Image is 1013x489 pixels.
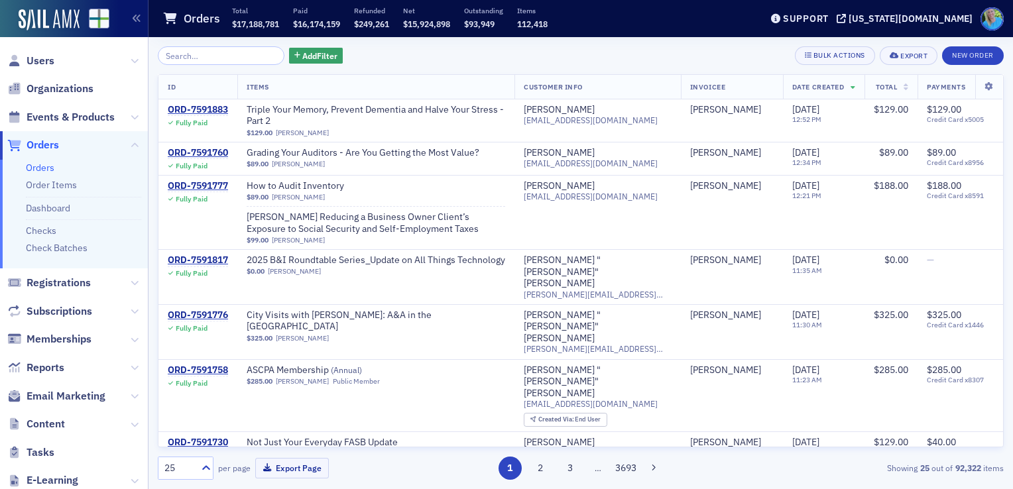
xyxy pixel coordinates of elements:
[176,269,208,278] div: Fully Paid
[7,276,91,290] a: Registrations
[293,6,340,15] p: Paid
[272,160,325,168] a: [PERSON_NAME]
[880,46,937,65] button: Export
[927,364,961,376] span: $285.00
[942,46,1004,65] button: New Order
[176,195,208,203] div: Fully Paid
[218,462,251,474] label: per page
[247,104,505,127] a: Triple Your Memory, Prevent Dementia and Halve Your Stress - Part 2
[27,54,54,68] span: Users
[690,147,761,159] a: [PERSON_NAME]
[7,445,54,460] a: Tasks
[849,13,973,25] div: [US_STATE][DOMAIN_NAME]
[874,309,908,321] span: $325.00
[26,225,56,237] a: Checks
[176,379,208,388] div: Fully Paid
[276,334,329,343] a: [PERSON_NAME]
[927,82,965,91] span: Payments
[7,473,78,488] a: E-Learning
[792,191,821,200] time: 12:21 PM
[247,180,414,192] a: How to Audit Inventory
[690,437,774,449] span: Lynn Reeves
[26,179,77,191] a: Order Items
[690,309,761,321] a: [PERSON_NAME]
[524,399,658,409] span: [EMAIL_ADDRESS][DOMAIN_NAME]
[247,364,414,376] span: ASCPA Membership
[927,191,994,200] span: Credit Card x8591
[7,360,64,375] a: Reports
[255,458,329,478] button: Export Page
[792,82,844,91] span: Date Created
[874,180,908,191] span: $188.00
[524,115,658,125] span: [EMAIL_ADDRESS][DOMAIN_NAME]
[792,375,822,384] time: 11:23 AM
[874,436,908,448] span: $129.00
[168,364,228,376] a: ORD-7591758
[524,158,658,168] span: [EMAIL_ADDRESS][DOMAIN_NAME]
[168,309,228,321] div: ORD-7591776
[524,254,672,290] div: [PERSON_NAME] "[PERSON_NAME]" [PERSON_NAME]
[918,462,931,474] strong: 25
[927,376,994,384] span: Credit Card x8307
[792,158,821,167] time: 12:34 PM
[247,437,414,449] a: Not Just Your Everyday FASB Update
[272,236,325,244] a: [PERSON_NAME]
[27,81,93,96] span: Organizations
[981,7,1004,30] span: Profile
[27,138,59,152] span: Orders
[247,267,265,276] span: $0.00
[524,364,672,400] a: [PERSON_NAME] "[PERSON_NAME]" [PERSON_NAME]
[528,457,552,480] button: 2
[953,462,983,474] strong: 92,322
[247,254,505,266] span: 2025 B&I Roundtable Series_Update on All Things Technology
[27,332,91,347] span: Memberships
[7,138,59,152] a: Orders
[176,162,208,170] div: Fully Paid
[19,9,80,30] img: SailAMX
[293,19,340,29] span: $16,174,159
[184,11,220,27] h1: Orders
[247,377,272,386] span: $285.00
[927,158,994,167] span: Credit Card x8956
[168,437,228,449] div: ORD-7591730
[247,160,268,168] span: $89.00
[615,457,638,480] button: 3693
[792,320,822,329] time: 11:30 AM
[524,147,595,159] a: [PERSON_NAME]
[168,147,228,159] a: ORD-7591760
[690,180,774,192] span: Paige Myrick
[27,276,91,290] span: Registrations
[874,364,908,376] span: $285.00
[538,415,575,423] span: Created Via :
[927,103,961,115] span: $129.00
[80,9,109,31] a: View Homepage
[879,146,908,158] span: $89.00
[795,46,875,65] button: Bulk Actions
[89,9,109,29] img: SailAMX
[27,360,64,375] span: Reports
[26,242,88,254] a: Check Batches
[247,364,414,376] a: ASCPA Membership (Annual)
[168,104,228,116] a: ORD-7591883
[333,377,380,386] div: Public Member
[517,6,548,15] p: Items
[538,416,601,423] div: End User
[232,6,279,15] p: Total
[690,364,761,376] a: [PERSON_NAME]
[792,146,819,158] span: [DATE]
[26,162,54,174] a: Orders
[517,19,548,29] span: 112,418
[168,254,228,266] a: ORD-7591817
[247,147,479,159] a: Grading Your Auditors - Are You Getting the Most Value?
[27,445,54,460] span: Tasks
[247,309,505,333] span: City Visits with Mike Brand: A&A in the Rocket City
